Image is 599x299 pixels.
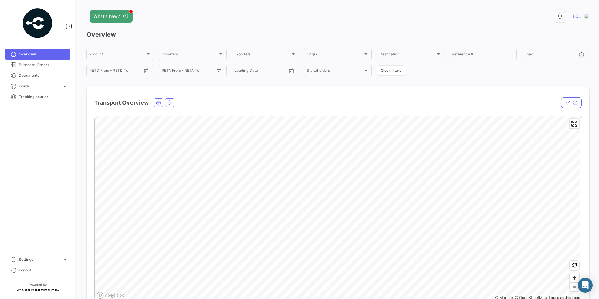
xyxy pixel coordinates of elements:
[570,119,579,128] button: Enter fullscreen
[570,283,579,291] span: Zoom out
[94,98,149,107] h4: Transport Overview
[234,69,243,74] input: From
[165,99,174,107] button: Air
[19,73,68,78] span: Documents
[154,99,163,107] button: Ocean
[22,8,53,39] img: powered-by.png
[377,65,405,76] button: Clear filters
[307,53,363,57] span: Origin
[5,49,70,60] a: Overview
[19,94,68,100] span: Tracking courier
[5,92,70,102] a: Tracking courier
[96,292,124,299] a: Mapbox logo
[5,70,70,81] a: Documents
[142,66,151,76] button: Open calendar
[19,83,60,89] span: Loads
[162,69,170,74] input: From
[89,53,145,57] span: Product
[62,257,68,262] span: expand_more
[102,69,128,74] input: To
[19,51,68,57] span: Overview
[287,66,296,76] button: Open calendar
[570,273,579,282] button: Zoom in
[90,10,133,23] button: What's new?
[19,62,68,68] span: Purchase Orders
[573,13,581,19] span: LCL
[584,14,589,19] img: 239893551_312787224263065_4332192250271397609_n.jpg
[578,278,593,293] div: Abrir Intercom Messenger
[62,83,68,89] span: expand_more
[162,53,218,57] span: Importers
[234,53,290,57] span: Exporters
[570,282,579,291] button: Zoom out
[19,267,68,273] span: Logout
[175,69,200,74] input: To
[307,69,363,74] span: Stakeholders
[5,60,70,70] a: Purchase Orders
[93,13,120,19] span: What's new?
[19,257,60,262] span: Settings
[89,69,98,74] input: From
[214,66,224,76] button: Open calendar
[86,30,589,39] h3: Overview
[379,53,435,57] span: Destination
[247,69,273,74] input: To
